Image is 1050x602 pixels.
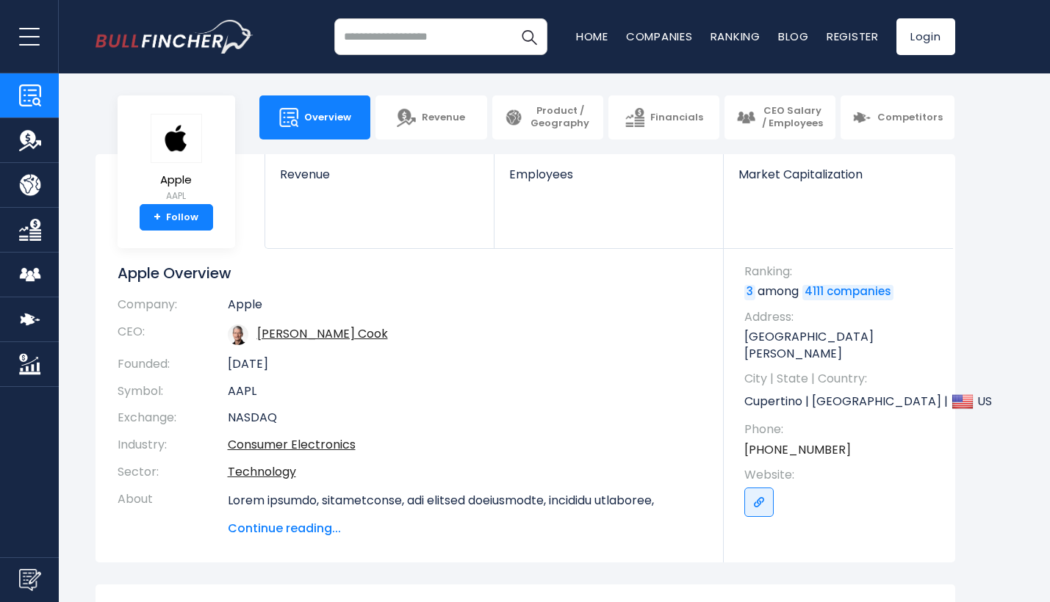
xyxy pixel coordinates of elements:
a: Blog [778,29,809,44]
a: Consumer Electronics [228,436,356,453]
td: NASDAQ [228,405,702,432]
a: Ranking [711,29,760,44]
h1: Apple Overview [118,264,702,283]
a: CEO Salary / Employees [724,95,835,139]
a: Revenue [265,154,494,206]
a: Go to homepage [96,20,253,54]
span: Market Capitalization [738,167,938,181]
a: Overview [259,95,370,139]
span: Phone: [744,421,941,438]
a: 3 [744,285,755,300]
th: Founded: [118,351,228,378]
a: Financials [608,95,719,139]
span: Apple [151,174,202,186]
span: Overview [304,112,351,124]
a: Login [896,18,955,55]
th: Industry: [118,432,228,459]
span: Revenue [422,112,465,124]
span: Website: [744,467,941,483]
span: City | State | Country: [744,371,941,387]
p: among [744,283,941,300]
span: Ranking: [744,264,941,280]
th: About [118,486,228,537]
button: Search [511,18,547,55]
a: Technology [228,463,296,480]
a: Product / Geography [492,95,603,139]
a: Home [576,29,608,44]
span: Revenue [280,167,479,181]
a: 4111 companies [802,285,893,300]
th: Exchange: [118,405,228,432]
th: Symbol: [118,378,228,405]
a: Employees [495,154,723,206]
span: Employees [509,167,708,181]
span: Product / Geography [529,105,591,130]
a: +Follow [140,204,213,231]
span: Continue reading... [228,520,702,537]
p: [GEOGRAPHIC_DATA][PERSON_NAME] [744,329,941,362]
a: [PHONE_NUMBER] [744,442,851,458]
img: bullfincher logo [96,20,253,54]
strong: + [154,211,161,224]
small: AAPL [151,189,202,203]
span: CEO Salary / Employees [761,105,824,130]
span: Address: [744,309,941,325]
img: tim-cook.jpg [228,324,248,345]
a: Apple AAPL [150,113,203,205]
th: CEO: [118,319,228,351]
p: Cupertino | [GEOGRAPHIC_DATA] | US [744,391,941,413]
a: Register [827,29,879,44]
a: Market Capitalization [724,154,953,206]
a: ceo [257,325,388,342]
td: Apple [228,297,702,319]
a: Revenue [375,95,486,139]
span: Financials [650,112,703,124]
th: Sector: [118,459,228,486]
td: [DATE] [228,351,702,378]
span: Competitors [877,112,943,124]
a: Competitors [841,95,954,139]
td: AAPL [228,378,702,405]
a: Go to link [744,487,774,517]
th: Company: [118,297,228,319]
a: Companies [626,29,693,44]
